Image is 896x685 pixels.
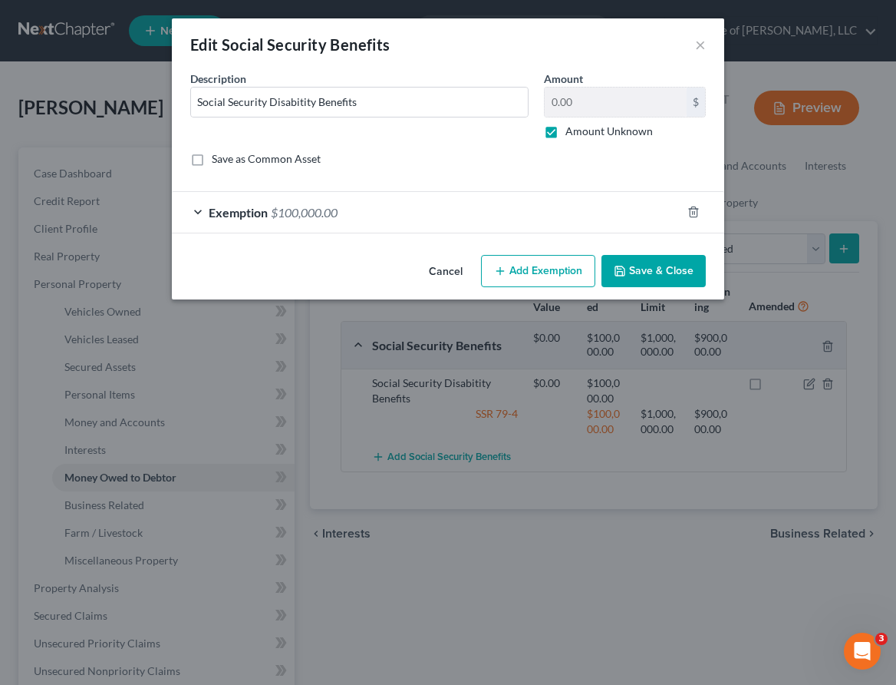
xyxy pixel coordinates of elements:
button: × [695,35,706,54]
button: Cancel [417,256,475,287]
span: Exemption [209,205,268,220]
span: Description [190,72,246,85]
iframe: Intercom live chat [844,633,881,670]
input: 0.00 [545,88,687,117]
span: 3 [875,633,888,645]
span: $100,000.00 [271,205,338,220]
label: Save as Common Asset [212,151,321,167]
input: Describe... [191,88,528,117]
div: $ [687,88,705,117]
button: Save & Close [601,255,706,287]
div: Edit Social Security Benefits [190,34,390,55]
label: Amount Unknown [565,124,653,139]
button: Add Exemption [481,255,595,287]
label: Amount [544,71,583,87]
